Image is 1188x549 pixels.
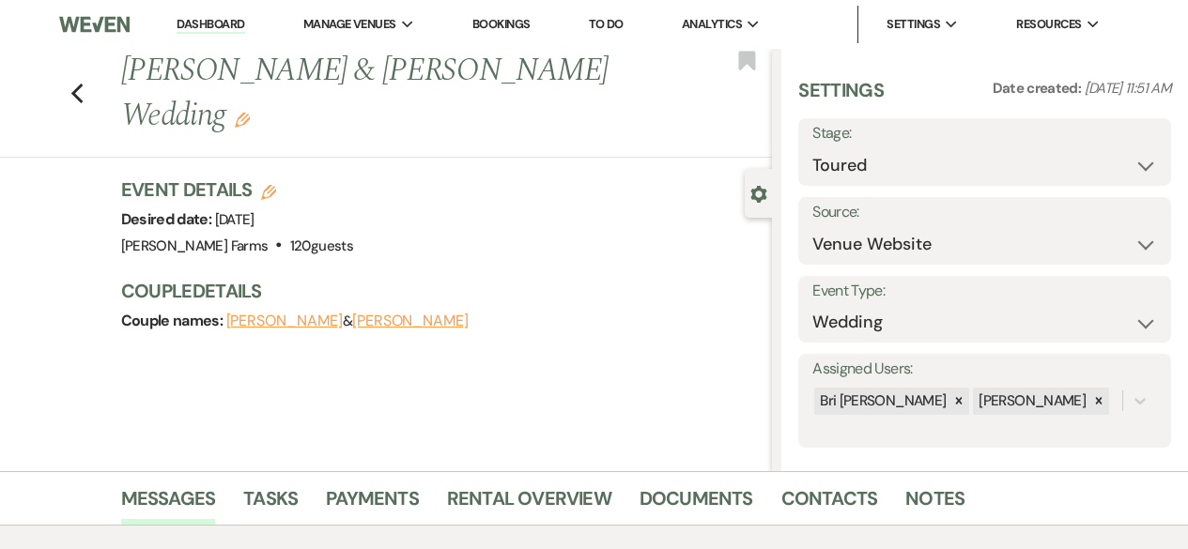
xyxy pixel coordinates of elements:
a: Notes [905,483,964,525]
label: Event Type: [812,278,1157,305]
button: [PERSON_NAME] [226,313,343,328]
h3: Settings [798,77,884,118]
span: Couple names: [121,311,226,330]
a: Payments [326,483,419,525]
label: Assigned Users: [812,356,1157,383]
span: 120 guests [290,236,353,255]
span: Analytics [682,15,742,34]
a: Bookings [472,16,531,32]
img: Weven Logo [59,5,129,44]
span: Desired date: [121,209,215,229]
button: [PERSON_NAME] [352,313,469,328]
button: Close lead details [750,184,767,202]
span: [PERSON_NAME] Farms [121,236,269,255]
a: Documents [640,483,753,525]
h3: Couple Details [121,278,754,304]
span: [DATE] [215,210,255,229]
label: Stage: [812,120,1157,147]
a: Rental Overview [447,483,611,525]
a: Messages [121,483,216,525]
span: Resources [1016,15,1081,34]
a: Contacts [781,483,878,525]
div: [PERSON_NAME] [973,388,1088,415]
label: Source: [812,199,1157,226]
span: & [226,312,469,330]
button: Edit [235,111,250,128]
h3: Event Details [121,176,353,203]
span: [DATE] 11:51 AM [1085,79,1171,98]
a: Tasks [243,483,298,525]
h1: [PERSON_NAME] & [PERSON_NAME] Wedding [121,49,635,138]
div: Bri [PERSON_NAME] [814,388,949,415]
span: Manage Venues [303,15,396,34]
a: To Do [589,16,624,32]
span: Date created: [993,79,1085,98]
a: Dashboard [177,16,244,34]
span: Settings [887,15,940,34]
